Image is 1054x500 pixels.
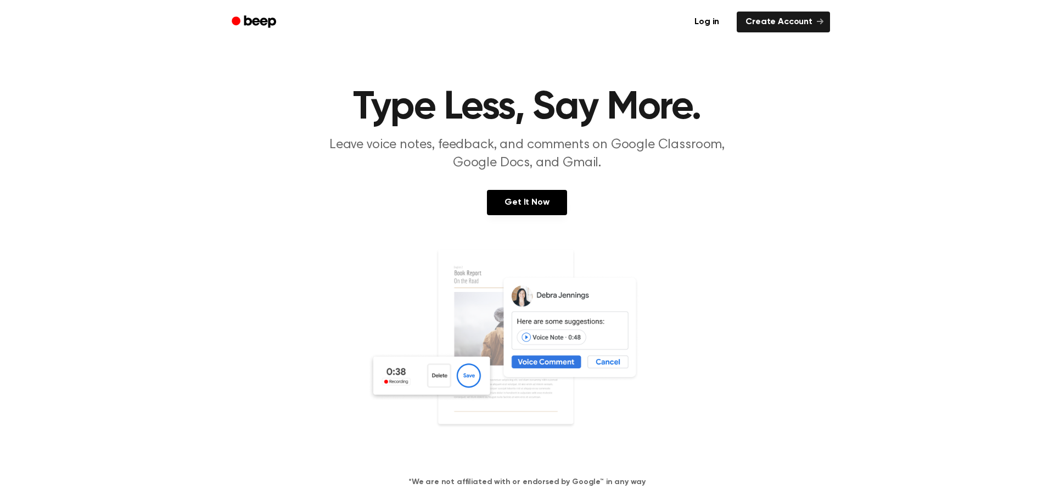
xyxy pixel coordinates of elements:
[246,88,808,127] h1: Type Less, Say More.
[13,476,1041,488] h4: *We are not affiliated with or endorsed by Google™ in any way
[487,190,567,215] a: Get It Now
[737,12,830,32] a: Create Account
[224,12,286,33] a: Beep
[683,9,730,35] a: Log in
[368,248,686,459] img: Voice Comments on Docs and Recording Widget
[316,136,738,172] p: Leave voice notes, feedback, and comments on Google Classroom, Google Docs, and Gmail.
